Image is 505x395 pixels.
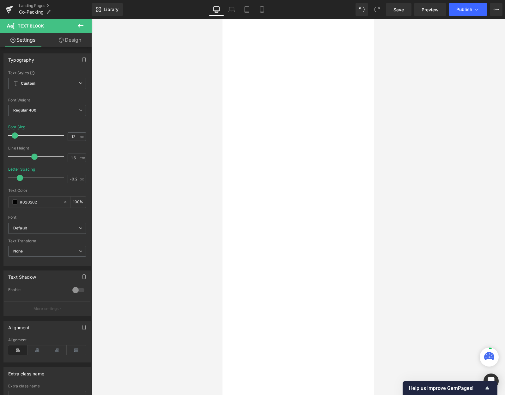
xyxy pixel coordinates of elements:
[371,3,383,16] button: Redo
[8,188,86,193] div: Text Color
[239,3,254,16] a: Tablet
[92,3,123,16] a: New Library
[21,81,35,86] b: Custom
[13,249,23,253] b: None
[70,197,86,208] div: %
[414,3,446,16] a: Preview
[80,177,85,181] span: px
[449,3,487,16] button: Publish
[8,384,86,388] div: Extra class name
[8,146,86,150] div: Line Height
[484,374,499,389] div: Open Intercom Messenger
[8,125,26,129] div: Font Size
[8,338,86,342] div: Alignment
[422,6,439,13] span: Preview
[8,368,44,376] div: Extra class name
[8,167,35,172] div: Letter Spacing
[456,7,472,12] span: Publish
[47,33,93,47] a: Design
[33,306,59,312] p: More settings
[8,271,36,280] div: Text Shadow
[8,287,66,294] div: Enable
[4,301,90,316] button: More settings
[80,156,85,160] span: em
[80,135,85,139] span: px
[8,321,30,330] div: Alignment
[224,3,239,16] a: Laptop
[19,3,92,8] a: Landing Pages
[409,385,484,391] span: Help us improve GemPages!
[8,54,34,63] div: Typography
[20,198,60,205] input: Color
[209,3,224,16] a: Desktop
[13,226,27,231] i: Default
[18,23,44,28] span: Text Block
[8,70,86,75] div: Text Styles
[104,7,119,12] span: Library
[490,3,502,16] button: More
[409,384,491,392] button: Show survey - Help us improve GemPages!
[254,3,270,16] a: Mobile
[19,9,44,15] span: Co-Packing
[356,3,368,16] button: Undo
[393,6,404,13] span: Save
[8,239,86,243] div: Text Transform
[8,98,86,102] div: Font Weight
[8,215,86,220] div: Font
[13,108,37,112] b: Regular 400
